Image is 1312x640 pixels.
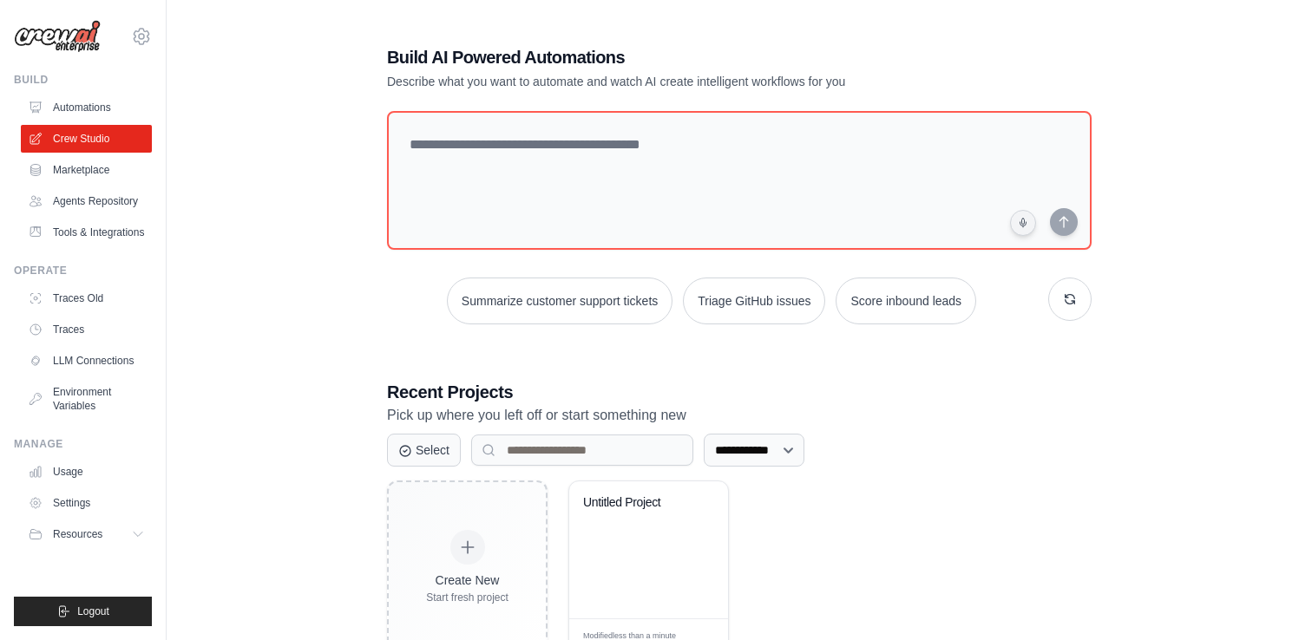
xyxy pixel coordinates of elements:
[21,94,152,121] a: Automations
[1010,210,1036,236] button: Click to speak your automation idea
[387,434,461,467] button: Select
[14,20,101,53] img: Logo
[21,520,152,548] button: Resources
[21,347,152,375] a: LLM Connections
[683,278,825,324] button: Triage GitHub issues
[583,495,688,511] div: Untitled Project
[14,264,152,278] div: Operate
[387,73,970,90] p: Describe what you want to automate and watch AI create intelligent workflows for you
[53,527,102,541] span: Resources
[387,404,1092,427] p: Pick up where you left off or start something new
[1048,278,1092,321] button: Get new suggestions
[21,316,152,343] a: Traces
[21,187,152,215] a: Agents Repository
[426,571,508,589] div: Create New
[21,284,152,312] a: Traces Old
[21,156,152,184] a: Marketplace
[14,597,152,626] button: Logout
[387,45,970,69] h1: Build AI Powered Automations
[14,437,152,451] div: Manage
[21,489,152,517] a: Settings
[836,278,976,324] button: Score inbound leads
[21,125,152,153] a: Crew Studio
[447,278,672,324] button: Summarize customer support tickets
[21,219,152,246] a: Tools & Integrations
[14,73,152,87] div: Build
[387,380,1092,404] h3: Recent Projects
[21,378,152,420] a: Environment Variables
[77,604,109,618] span: Logout
[21,458,152,486] a: Usage
[426,591,508,604] div: Start fresh project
